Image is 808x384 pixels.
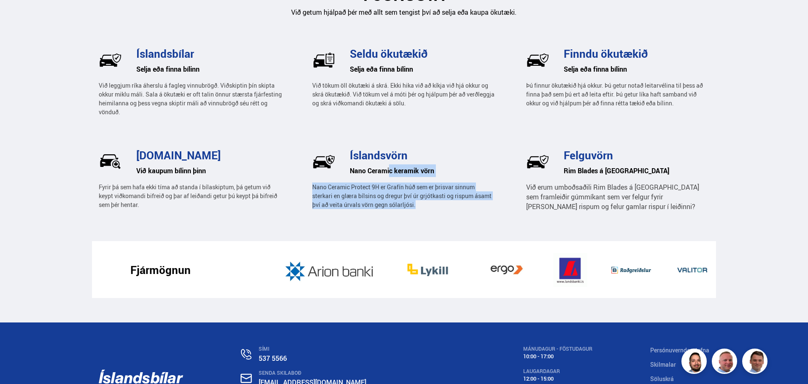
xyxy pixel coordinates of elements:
img: _UrlRxxciTm4sq1N.svg [99,150,122,173]
p: Við leggjum ríka áherslu á fagleg vinnubrögð. Viðskiptin þín skipta okkur miklu máli. Sala á ökut... [99,81,282,116]
div: SÍMI [259,346,465,352]
h6: Selja eða finna bílinn [136,63,282,75]
img: nhp88E3Fdnt1Opn2.png [683,350,708,375]
div: LAUGARDAGAR [523,368,592,374]
h3: Felguvörn [564,149,709,161]
img: siFngHWaQ9KaOqBr.png [713,350,738,375]
div: 10:00 - 17:00 [523,353,592,360]
h6: Nano Ceramic keramik vörn [350,164,495,177]
a: 537 5566 [259,354,287,363]
h6: Selja eða finna bílinn [350,63,495,75]
p: Við getum hjálpað þér með allt sem tengist því að selja eða kaupa ökutæki. [99,8,710,17]
p: Við tökum öll ökutæki á skrá. Ekki hika við að kíkja við hjá okkur og skrá ökutækið. Við tökum ve... [312,81,495,107]
button: Opna LiveChat spjallviðmót [7,3,32,29]
p: Fyrir þá sem hafa ekki tíma að standa í bílaskiptum, þá getum við keypt viðkomandi bifreið og þar... [99,183,282,209]
h6: Við kaupum bílinn þinn [136,164,282,177]
a: Skilmalar [650,360,676,368]
h6: Selja eða finna bílinn [564,63,709,75]
div: MÁNUDAGUR - FÖSTUDAGUR [523,346,592,352]
a: Persónuverndarstefna [650,346,709,354]
a: Söluskrá [650,375,674,383]
img: BkM1h9GEeccOPUq4.svg [526,48,549,72]
img: Pf5Ax2cCE_PAlAL1.svg [312,150,335,173]
img: wj-tEQaV63q7uWzm.svg [526,150,549,173]
span: Við erum umboðsaðili Rim Blades á [GEOGRAPHIC_DATA] sem framleiðir gúmmíkant sem ver felgur fyrir... [526,183,699,211]
img: FbJEzSuNWCJXmdc-.webp [743,350,769,375]
img: U-P77hVsr2UxK2Mi.svg [312,48,335,72]
h3: [DOMAIN_NAME] [136,149,282,161]
h3: Íslandsvörn [350,149,495,161]
h3: Íslandsbílar [136,47,282,60]
img: JD2k8JnpGOQahQK4.jpg [282,253,380,287]
img: nHj8e-n-aHgjukTg.svg [241,373,252,383]
p: Þú finnur ökutækið hjá okkur. Þú getur notað leitarvélina til þess að finna það sem þú ert að lei... [526,81,709,107]
h3: Finndu ökutækið [564,47,709,60]
div: 12:00 - 15:00 [523,376,592,382]
img: vb19vGOeIT05djEB.jpg [476,253,538,287]
img: n0V2lOsqF3l1V2iz.svg [241,349,251,360]
img: wj-tEQaV63q7uWzm.svg [99,48,122,72]
h6: Rim Blades á [GEOGRAPHIC_DATA] [564,164,709,177]
h3: Seldu ökutækið [350,47,495,60]
div: SENDA SKILABOÐ [259,370,465,376]
p: Nano Ceramic Protect 9H er Grafín húð sem er þrisvar sinnum sterkari en glæra bílsins og dregur þ... [312,183,495,209]
h3: Fjármögnun [130,263,191,276]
